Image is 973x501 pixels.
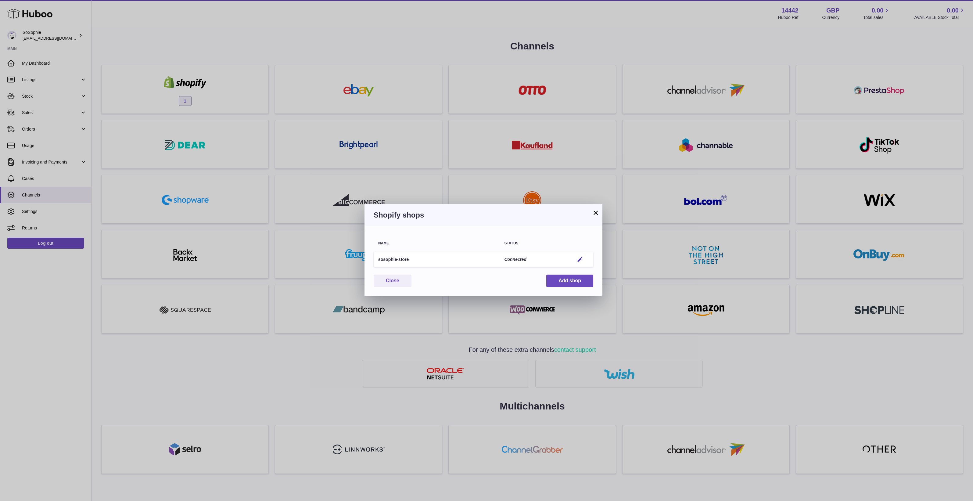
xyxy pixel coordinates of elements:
[374,210,593,220] h3: Shopify shops
[592,209,599,216] button: ×
[546,275,593,287] button: Add shop
[374,275,411,287] button: Close
[378,241,495,245] div: Name
[374,252,500,267] td: sosophie-store
[500,252,570,267] td: Connected
[504,241,565,245] div: Status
